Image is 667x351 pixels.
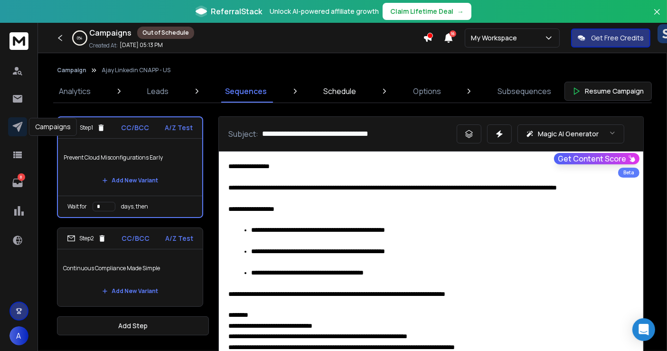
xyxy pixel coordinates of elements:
[324,85,357,97] p: Schedule
[498,85,551,97] p: Subsequences
[413,85,441,97] p: Options
[57,116,203,218] li: Step1CC/BCCA/Z TestPrevent Cloud Misconfigurations EarlyAdd New VariantWait fordays, then
[67,234,106,243] div: Step 2
[94,171,166,190] button: Add New Variant
[564,82,652,101] button: Resume Campaign
[121,123,149,133] p: CC/BCC
[89,42,118,49] p: Created At:
[632,318,655,341] div: Open Intercom Messenger
[8,173,27,192] a: 8
[211,6,262,17] span: ReferralStack
[318,80,362,103] a: Schedule
[29,118,77,136] div: Campaigns
[59,85,91,97] p: Analytics
[53,80,96,103] a: Analytics
[517,124,624,143] button: Magic AI Generator
[618,168,639,178] div: Beta
[219,80,272,103] a: Sequences
[492,80,557,103] a: Subsequences
[67,123,105,132] div: Step 1
[554,153,639,164] button: Get Content Score
[538,129,599,139] p: Magic AI Generator
[147,85,169,97] p: Leads
[120,41,163,49] p: [DATE] 05:13 PM
[121,203,148,210] p: days, then
[18,173,25,181] p: 8
[471,33,521,43] p: My Workspace
[57,316,209,335] button: Add Step
[67,203,87,210] p: Wait for
[64,144,197,171] p: Prevent Cloud Misconfigurations Early
[270,7,379,16] p: Unlock AI-powered affiliate growth
[9,326,28,345] button: A
[57,66,86,74] button: Campaign
[383,3,471,20] button: Claim Lifetime Deal→
[57,228,203,307] li: Step2CC/BCCA/Z TestContinuous Compliance Made SimpleAdd New Variant
[651,6,663,28] button: Close banner
[165,123,193,133] p: A/Z Test
[94,282,166,301] button: Add New Variant
[63,255,197,282] p: Continuous Compliance Made Simple
[165,234,193,243] p: A/Z Test
[141,80,174,103] a: Leads
[450,30,456,37] span: 16
[122,234,150,243] p: CC/BCC
[457,7,464,16] span: →
[591,33,644,43] p: Get Free Credits
[225,85,267,97] p: Sequences
[77,35,83,41] p: 0 %
[137,27,194,39] div: Out of Schedule
[571,28,650,47] button: Get Free Credits
[102,66,170,74] p: Ajay Linkedin CNAPP - US
[89,27,132,38] h1: Campaigns
[407,80,447,103] a: Options
[228,128,258,140] p: Subject:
